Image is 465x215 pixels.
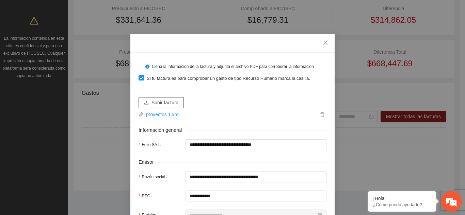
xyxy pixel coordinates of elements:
[139,97,184,108] button: uploadSubir factura
[139,191,155,201] label: RFC:
[186,191,326,201] input: RFC:
[144,100,149,106] span: upload
[323,40,328,46] span: close
[319,112,326,117] span: delete
[139,112,143,117] span: paper-clip
[186,139,326,150] input: Folio SAT:
[139,126,187,134] span: Información general
[139,158,159,166] span: Emisor
[143,111,318,118] a: proyectos 1.xml
[39,69,94,138] span: Estamos en línea.
[139,139,164,150] label: Folio SAT:
[186,172,326,182] input: Razón social:
[152,64,321,70] div: Llena la información de la factura y adjunta el archivo PDF para corroborar la información
[139,100,184,105] span: uploadSubir factura
[35,35,114,43] div: Chatee con nosotros ahora
[112,3,128,20] div: Minimizar ventana de chat en vivo
[145,65,149,69] span: info-circle
[373,196,431,201] div: ¡Hola!
[3,143,130,167] textarea: Escriba su mensaje y pulse “Intro”
[139,172,170,182] label: Razón social:
[316,34,335,52] button: Close
[151,99,178,106] span: Subir factura
[318,111,326,118] button: delete
[144,75,313,82] span: Si tu factura es para comprobar un gasto de tipo Recurso Humano marca la casilla.
[373,202,431,207] p: ¿Cómo puedo ayudarte?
